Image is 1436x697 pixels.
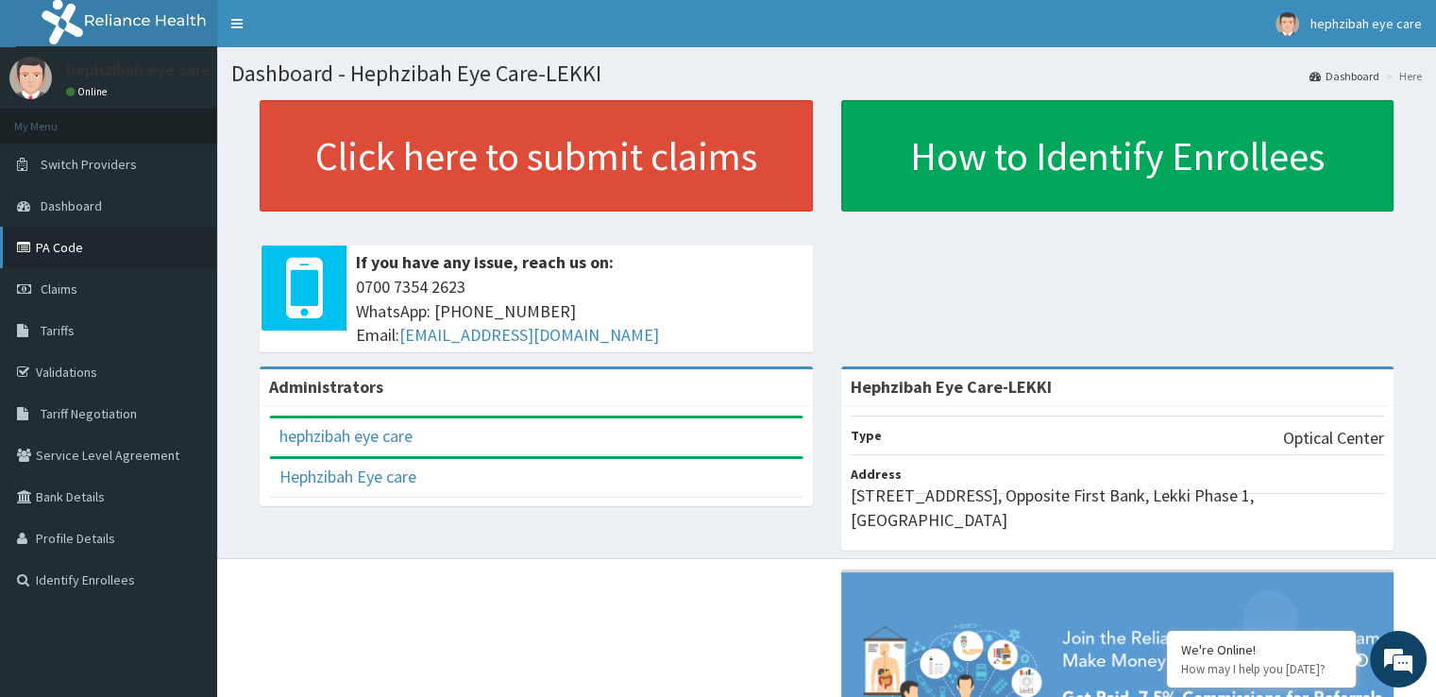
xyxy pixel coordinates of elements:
span: Dashboard [41,197,102,214]
div: Minimize live chat window [310,9,355,55]
img: User Image [1276,12,1299,36]
a: How to Identify Enrollees [841,100,1394,212]
a: [EMAIL_ADDRESS][DOMAIN_NAME] [399,324,659,346]
img: d_794563401_company_1708531726252_794563401 [35,94,76,142]
span: We're online! [110,221,261,412]
div: Chat with us now [98,106,317,130]
strong: Hephzibah Eye Care-LEKKI [851,376,1052,398]
p: How may I help you today? [1181,661,1342,677]
div: We're Online! [1181,641,1342,658]
img: User Image [9,57,52,99]
a: Click here to submit claims [260,100,813,212]
span: hephzibah eye care [1310,15,1422,32]
a: Online [66,85,111,98]
a: Dashboard [1309,68,1379,84]
span: Switch Providers [41,156,137,173]
span: Claims [41,280,77,297]
p: [STREET_ADDRESS], Opposite First Bank, Lekki Phase 1, [GEOGRAPHIC_DATA] [851,484,1385,532]
p: Optical Center [1283,426,1384,450]
b: Administrators [269,376,383,398]
a: Hephzibah Eye care [279,466,416,487]
p: hephzibah eye care [66,61,211,78]
b: Address [851,466,902,483]
span: Tariffs [41,322,75,339]
b: Type [851,427,882,444]
span: 0700 7354 2623 WhatsApp: [PHONE_NUMBER] Email: [356,275,803,348]
h1: Dashboard - Hephzibah Eye Care-LEKKI [231,61,1422,86]
textarea: Type your message and hit 'Enter' [9,482,360,548]
a: hephzibah eye care [279,425,413,447]
span: Tariff Negotiation [41,405,137,422]
b: If you have any issue, reach us on: [356,251,614,273]
li: Here [1381,68,1422,84]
